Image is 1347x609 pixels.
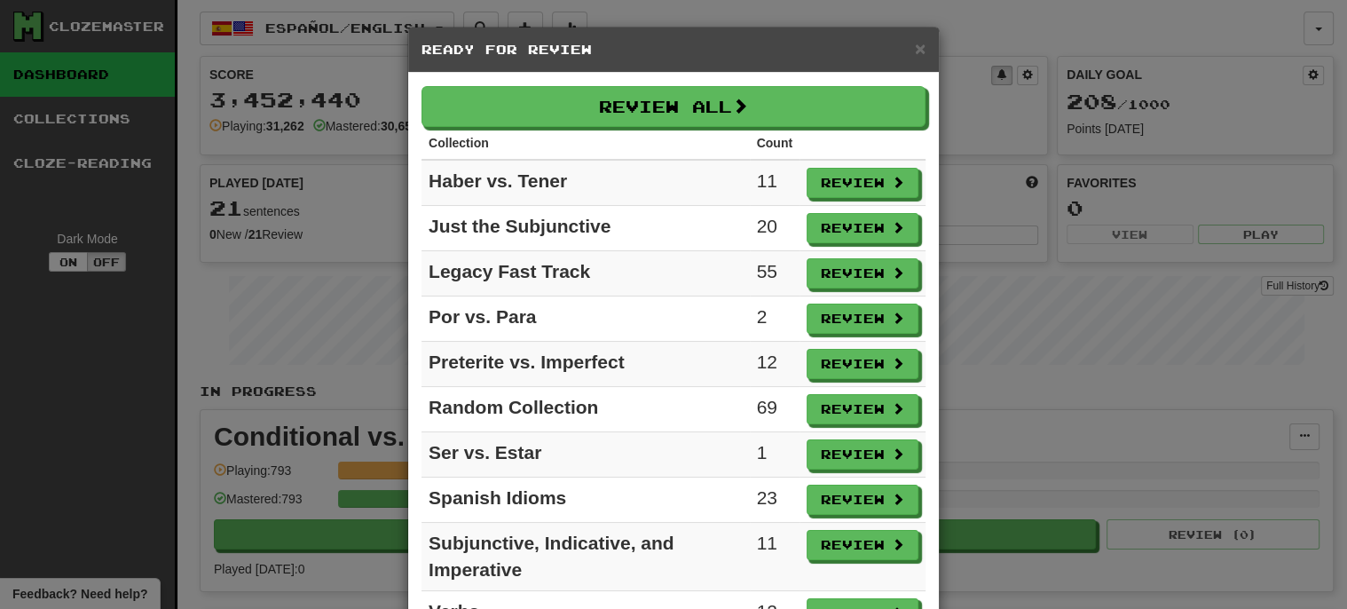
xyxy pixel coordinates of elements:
td: Spanish Idioms [421,478,750,523]
td: Just the Subjunctive [421,206,750,251]
td: Legacy Fast Track [421,251,750,297]
th: Count [750,127,800,160]
button: Review [807,258,918,289]
button: Review [807,394,918,424]
td: 11 [750,523,800,591]
button: Review [807,349,918,379]
span: × [915,38,926,59]
button: Close [915,39,926,58]
td: Random Collection [421,387,750,432]
td: Ser vs. Estar [421,432,750,478]
td: 69 [750,387,800,432]
button: Review [807,530,918,560]
button: Review All [421,86,926,127]
td: 23 [750,478,800,523]
td: 55 [750,251,800,297]
td: Subjunctive, Indicative, and Imperative [421,523,750,591]
button: Review [807,485,918,515]
button: Review [807,304,918,334]
th: Collection [421,127,750,160]
button: Review [807,439,918,470]
td: Haber vs. Tener [421,160,750,206]
td: 1 [750,432,800,478]
button: Review [807,213,918,243]
td: 2 [750,297,800,342]
td: Preterite vs. Imperfect [421,342,750,387]
td: 11 [750,160,800,206]
button: Review [807,168,918,198]
td: 20 [750,206,800,251]
td: Por vs. Para [421,297,750,342]
h5: Ready for Review [421,41,926,59]
td: 12 [750,342,800,387]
